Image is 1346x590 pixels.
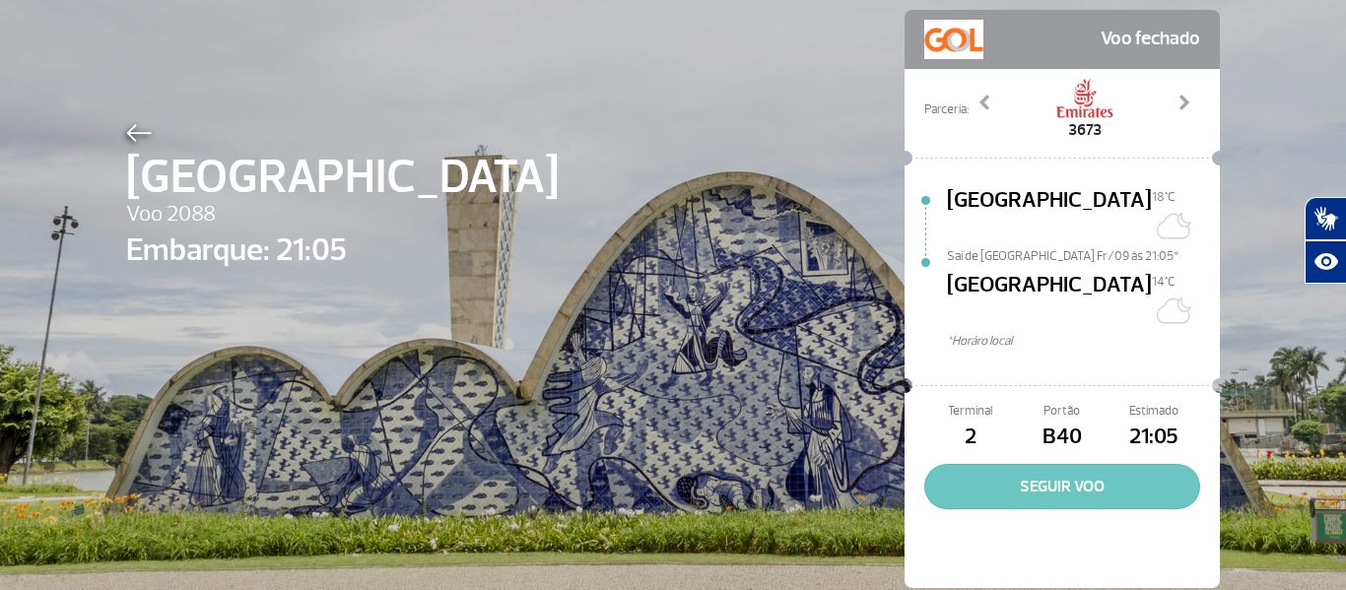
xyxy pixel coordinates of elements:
[1016,421,1108,454] span: B40
[1305,197,1346,240] button: Abrir tradutor de língua de sinais.
[1109,402,1200,421] span: Estimado
[1152,189,1176,205] span: 18°C
[1305,197,1346,284] div: Plugin de acessibilidade da Hand Talk.
[1305,240,1346,284] button: Abrir recursos assistivos.
[947,269,1152,332] span: [GEOGRAPHIC_DATA]
[947,184,1152,247] span: [GEOGRAPHIC_DATA]
[924,421,1016,454] span: 2
[1055,118,1114,142] span: 3673
[126,227,559,274] span: Embarque: 21:05
[1016,402,1108,421] span: Portão
[924,402,1016,421] span: Terminal
[1152,274,1176,290] span: 14°C
[1152,206,1191,245] img: Céu limpo
[947,247,1220,261] span: Sai de [GEOGRAPHIC_DATA] Fr/09 às 21:05*
[924,100,969,119] span: Parceria:
[1101,20,1200,59] span: Voo fechado
[1152,291,1191,330] img: Céu limpo
[126,142,559,213] span: [GEOGRAPHIC_DATA]
[1109,421,1200,454] span: 21:05
[924,464,1200,509] button: SEGUIR VOO
[126,198,559,231] span: Voo 2088
[947,332,1220,351] span: *Horáro local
